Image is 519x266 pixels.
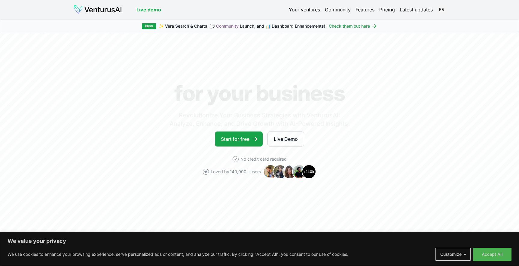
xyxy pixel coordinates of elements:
[267,131,304,147] a: Live Demo
[216,23,239,29] a: Community
[282,165,297,179] img: Avatar 3
[379,6,395,13] a: Pricing
[73,5,122,14] img: logo
[435,248,471,261] button: Customize
[473,248,511,261] button: Accept All
[159,23,325,29] span: ✨ Vera Search & Charts, 💬 Launch, and 📊 Dashboard Enhancements!
[263,165,278,179] img: Avatar 1
[8,251,348,258] p: We use cookies to enhance your browsing experience, serve personalized ads or content, and analyz...
[273,165,287,179] img: Avatar 2
[142,23,156,29] div: New
[8,237,511,245] p: We value your privacy
[438,5,446,14] button: ЕБ
[400,6,433,13] a: Latest updates
[289,6,320,13] a: Your ventures
[329,23,377,29] a: Check them out here
[215,131,263,147] a: Start for free
[325,6,351,13] a: Community
[356,6,374,13] a: Features
[292,165,307,179] img: Avatar 4
[136,6,161,13] a: Live demo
